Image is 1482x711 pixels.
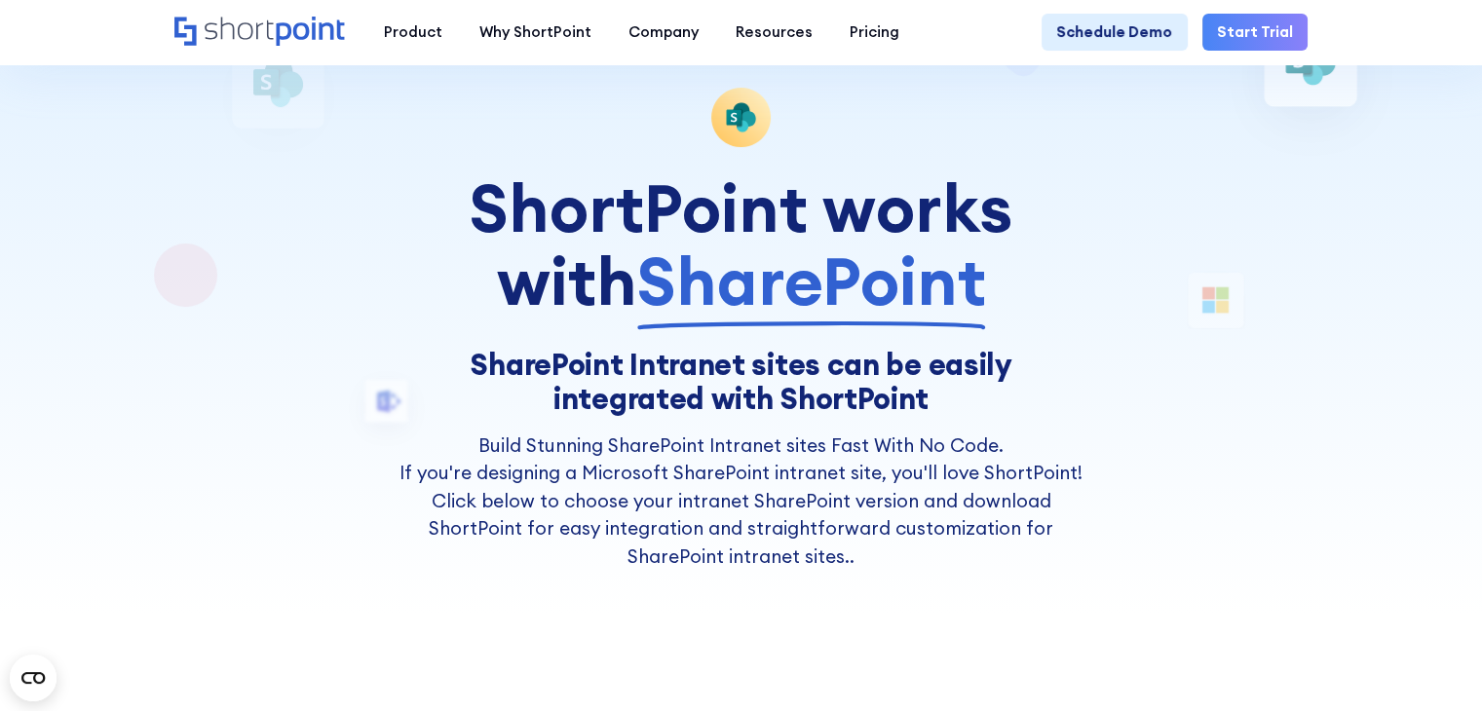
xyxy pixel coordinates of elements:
div: Widżet czatu [1385,617,1482,711]
span: SharePoint [637,244,986,318]
div: Resources [736,21,813,44]
a: Product [365,14,461,51]
p: If you're designing a Microsoft SharePoint intranet site, you'll love ShortPoint! Click below to ... [394,459,1088,570]
div: Pricing [850,21,899,44]
a: Why ShortPoint [461,14,610,51]
div: Why ShortPoint [479,21,591,44]
iframe: Chat Widget [1385,617,1482,711]
h1: SharePoint Intranet sites can be easily integrated with ShortPoint [394,348,1088,417]
a: Pricing [831,14,918,51]
a: Resources [717,14,831,51]
h2: Build Stunning SharePoint Intranet sites Fast With No Code. [394,431,1088,460]
button: Open CMP widget [10,655,57,701]
a: Home [174,17,347,49]
div: ShortPoint works with [394,171,1088,318]
a: Start Trial [1202,14,1308,51]
div: Company [628,21,699,44]
a: Schedule Demo [1042,14,1187,51]
div: Product [384,21,442,44]
a: Company [610,14,717,51]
